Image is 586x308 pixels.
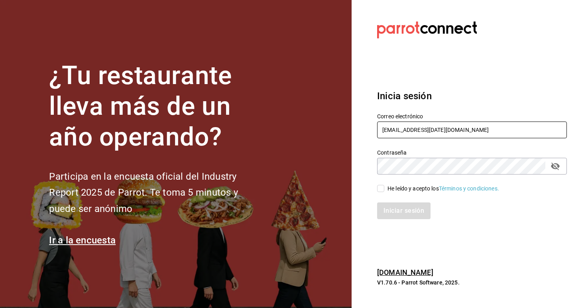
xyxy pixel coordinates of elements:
a: [DOMAIN_NAME] [377,268,433,277]
div: He leído y acepto los [387,184,499,193]
label: Correo electrónico [377,114,567,119]
p: V1.70.6 - Parrot Software, 2025. [377,279,567,286]
h3: Inicia sesión [377,89,567,103]
input: Ingresa tu correo electrónico [377,122,567,138]
label: Contraseña [377,150,567,155]
button: passwordField [549,159,562,173]
a: Términos y condiciones. [439,185,499,192]
h1: ¿Tu restaurante lleva más de un año operando? [49,61,264,152]
a: Ir a la encuesta [49,235,116,246]
h2: Participa en la encuesta oficial del Industry Report 2025 de Parrot. Te toma 5 minutos y puede se... [49,169,264,217]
